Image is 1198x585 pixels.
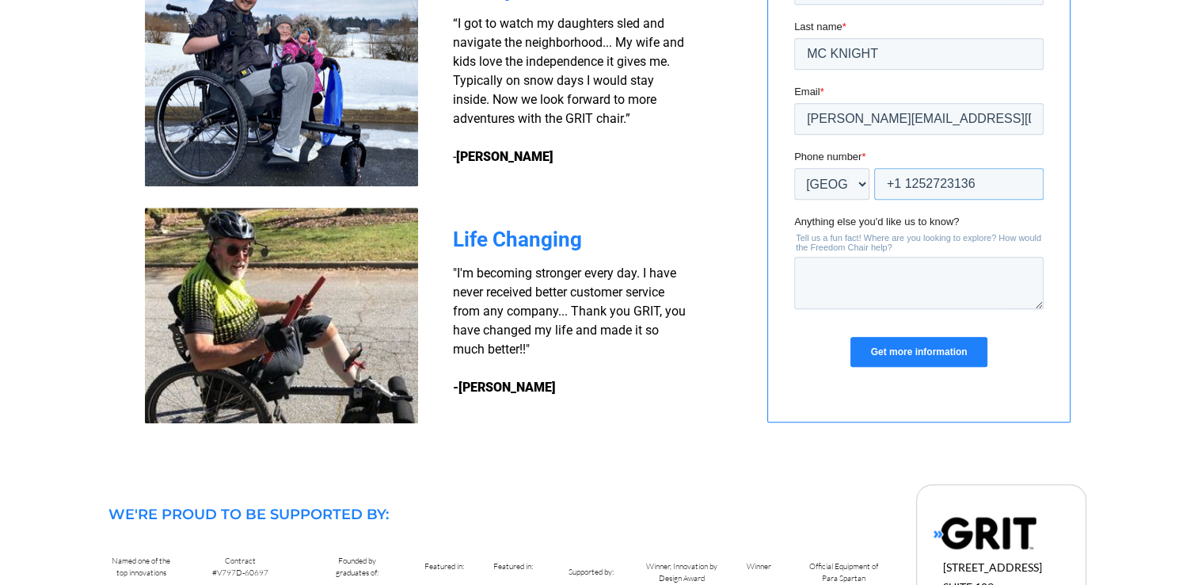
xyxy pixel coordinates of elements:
[747,561,771,572] span: Winner
[646,561,717,583] span: Winner, Innovation by Design Award
[336,556,378,578] span: Founded by graduates of:
[108,506,389,523] span: WE'RE PROUD TO BE SUPPORTED BY:
[809,561,878,583] span: Official Equipment of Para Spartan
[112,556,170,578] span: Named one of the top innovations
[943,560,1042,574] span: [STREET_ADDRESS]
[493,561,533,572] span: Featured in:
[569,567,614,577] span: Supported by:
[453,227,582,251] span: Life Changing
[453,266,686,357] span: "I'm becoming stronger every day. I have never received better customer service from any company....
[453,380,556,395] strong: -[PERSON_NAME]
[212,556,268,578] span: Contract #V797D-60697
[424,561,464,572] span: Featured in:
[453,16,684,164] span: “I got to watch my daughters sled and navigate the neighborhood... My wife and kids love the inde...
[456,149,553,164] strong: [PERSON_NAME]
